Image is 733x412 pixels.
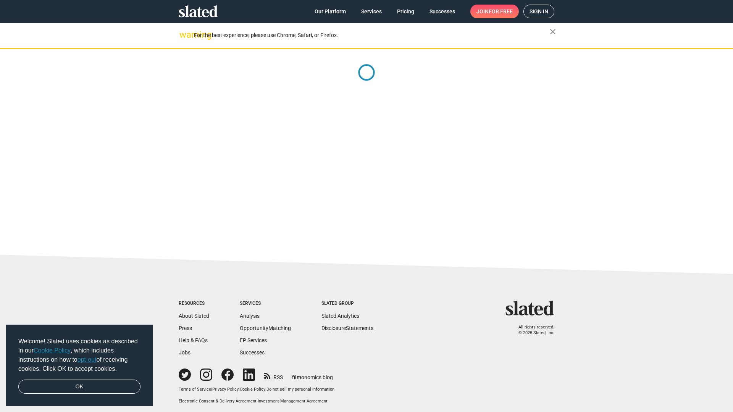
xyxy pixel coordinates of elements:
[470,5,519,18] a: Joinfor free
[240,337,267,343] a: EP Services
[179,313,209,319] a: About Slated
[476,5,513,18] span: Join
[264,369,283,381] a: RSS
[489,5,513,18] span: for free
[240,325,291,331] a: OpportunityMatching
[194,30,550,40] div: For the best experience, please use Chrome, Safari, or Firefox.
[355,5,388,18] a: Services
[18,337,140,373] span: Welcome! Slated uses cookies as described in our , which includes instructions on how to of recei...
[179,337,208,343] a: Help & FAQs
[523,5,554,18] a: Sign in
[77,356,97,363] a: opt-out
[292,374,301,380] span: film
[179,399,257,404] a: Electronic Consent & Delivery Agreement
[18,380,140,394] a: dismiss cookie message
[315,5,346,18] span: Our Platform
[548,27,557,36] mat-icon: close
[211,387,212,392] span: |
[321,313,359,319] a: Slated Analytics
[423,5,461,18] a: Successes
[265,387,266,392] span: |
[361,5,382,18] span: Services
[397,5,414,18] span: Pricing
[257,399,258,404] span: |
[321,325,373,331] a: DisclosureStatements
[292,368,333,381] a: filmonomics blog
[179,325,192,331] a: Press
[321,301,373,307] div: Slated Group
[391,5,420,18] a: Pricing
[34,347,71,354] a: Cookie Policy
[179,30,189,39] mat-icon: warning
[240,387,265,392] a: Cookie Policy
[240,301,291,307] div: Services
[530,5,548,18] span: Sign in
[429,5,455,18] span: Successes
[258,399,328,404] a: Investment Management Agreement
[179,301,209,307] div: Resources
[239,387,240,392] span: |
[266,387,334,393] button: Do not sell my personal information
[240,349,265,356] a: Successes
[179,349,191,356] a: Jobs
[179,387,211,392] a: Terms of Service
[510,325,554,336] p: All rights reserved. © 2025 Slated, Inc.
[212,387,239,392] a: Privacy Policy
[6,325,153,406] div: cookieconsent
[308,5,352,18] a: Our Platform
[240,313,260,319] a: Analysis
